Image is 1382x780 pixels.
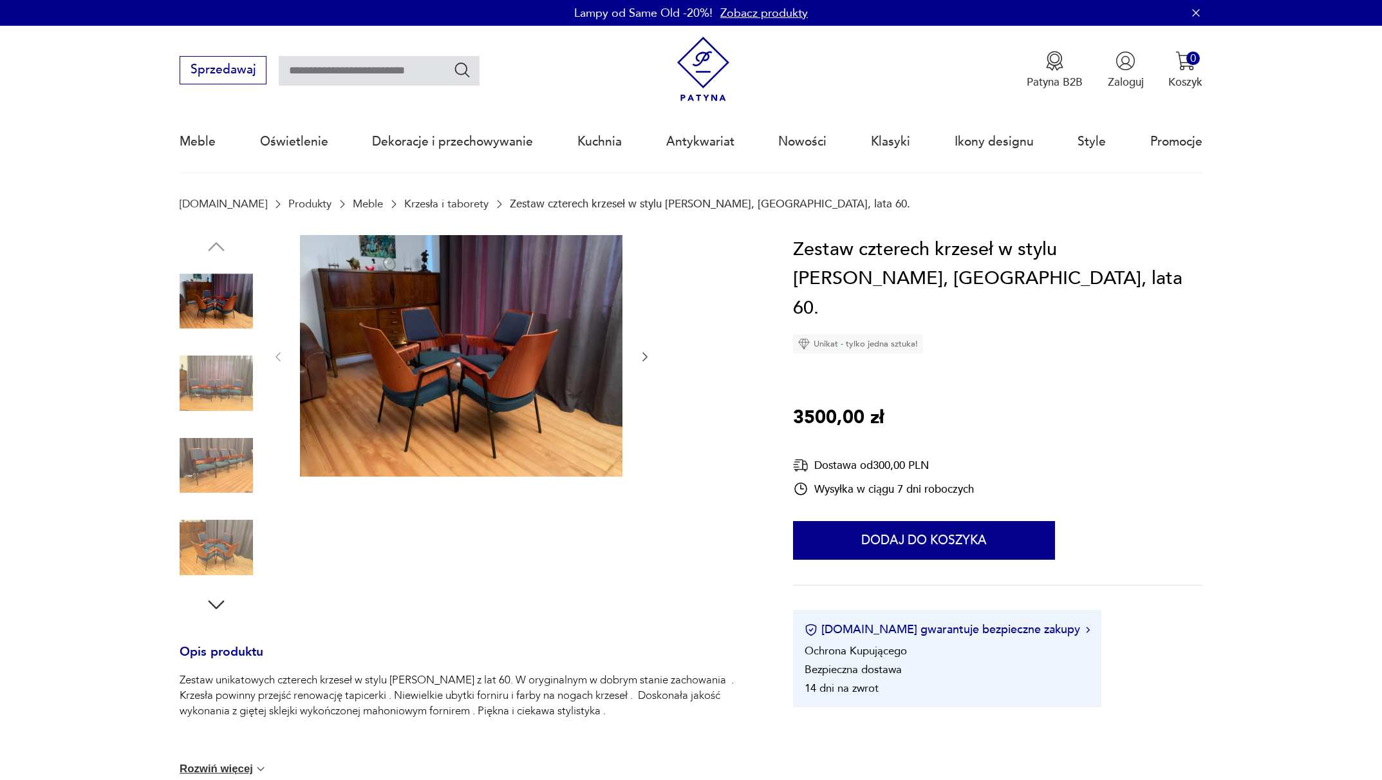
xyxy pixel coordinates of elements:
[793,457,974,473] div: Dostawa od 300,00 PLN
[453,61,472,79] button: Szukaj
[574,5,713,21] p: Lampy od Same Old -20%!
[180,429,253,502] img: Zdjęcie produktu Zestaw czterech krzeseł w stylu Hanno Von Gustedta, Austria, lata 60.
[1027,51,1083,90] button: Patyna B2B
[1175,51,1195,71] img: Ikona koszyka
[805,622,1090,638] button: [DOMAIN_NAME] gwarantuje bezpieczne zakupy
[1027,75,1083,90] p: Patyna B2B
[180,647,756,673] h3: Opis produktu
[720,5,808,21] a: Zobacz produkty
[180,112,216,171] a: Meble
[180,763,267,775] button: Rozwiń więcej
[353,198,383,210] a: Meble
[805,643,907,658] li: Ochrona Kupującego
[1078,112,1106,171] a: Style
[180,66,266,76] a: Sprzedawaj
[260,112,328,171] a: Oświetlenie
[1168,51,1202,90] button: 0Koszyk
[180,265,253,338] img: Zdjęcie produktu Zestaw czterech krzeseł w stylu Hanno Von Gustedta, Austria, lata 60.
[180,198,267,210] a: [DOMAIN_NAME]
[1045,51,1065,71] img: Ikona medalu
[798,338,810,350] img: Ikona diamentu
[871,112,910,171] a: Klasyki
[180,56,266,84] button: Sprzedawaj
[805,681,879,696] li: 14 dni na zwrot
[288,198,331,210] a: Produkty
[793,235,1202,323] h1: Zestaw czterech krzeseł w stylu [PERSON_NAME], [GEOGRAPHIC_DATA], lata 60.
[793,403,884,433] p: 3500,00 zł
[577,112,622,171] a: Kuchnia
[372,112,533,171] a: Dekoracje i przechowywanie
[1116,51,1135,71] img: Ikonka użytkownika
[805,623,817,636] img: Ikona certyfikatu
[1108,51,1144,90] button: Zaloguj
[1027,51,1083,90] a: Ikona medaluPatyna B2B
[300,235,622,477] img: Zdjęcie produktu Zestaw czterech krzeseł w stylu Hanno Von Gustedta, Austria, lata 60.
[404,198,489,210] a: Krzesła i taborety
[671,37,736,102] img: Patyna - sklep z meblami i dekoracjami vintage
[793,457,808,473] img: Ikona dostawy
[180,347,253,420] img: Zdjęcie produktu Zestaw czterech krzeseł w stylu Hanno Von Gustedta, Austria, lata 60.
[1086,627,1090,633] img: Ikona strzałki w prawo
[1186,52,1200,65] div: 0
[778,112,826,171] a: Nowości
[955,112,1034,171] a: Ikony designu
[793,481,974,497] div: Wysyłka w ciągu 7 dni roboczych
[805,662,902,677] li: Bezpieczna dostawa
[1168,75,1202,90] p: Koszyk
[254,763,267,775] img: chevron down
[793,334,923,354] div: Unikat - tylko jedna sztuka!
[1108,75,1144,90] p: Zaloguj
[510,198,910,210] p: Zestaw czterech krzeseł w stylu [PERSON_NAME], [GEOGRAPHIC_DATA], lata 60.
[793,521,1055,560] button: Dodaj do koszyka
[180,511,253,584] img: Zdjęcie produktu Zestaw czterech krzeseł w stylu Hanno Von Gustedta, Austria, lata 60.
[180,672,756,719] p: Zestaw unikatowych czterech krzeseł w stylu [PERSON_NAME] z lat 60. W oryginalnym w dobrym stanie...
[666,112,734,171] a: Antykwariat
[1150,112,1202,171] a: Promocje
